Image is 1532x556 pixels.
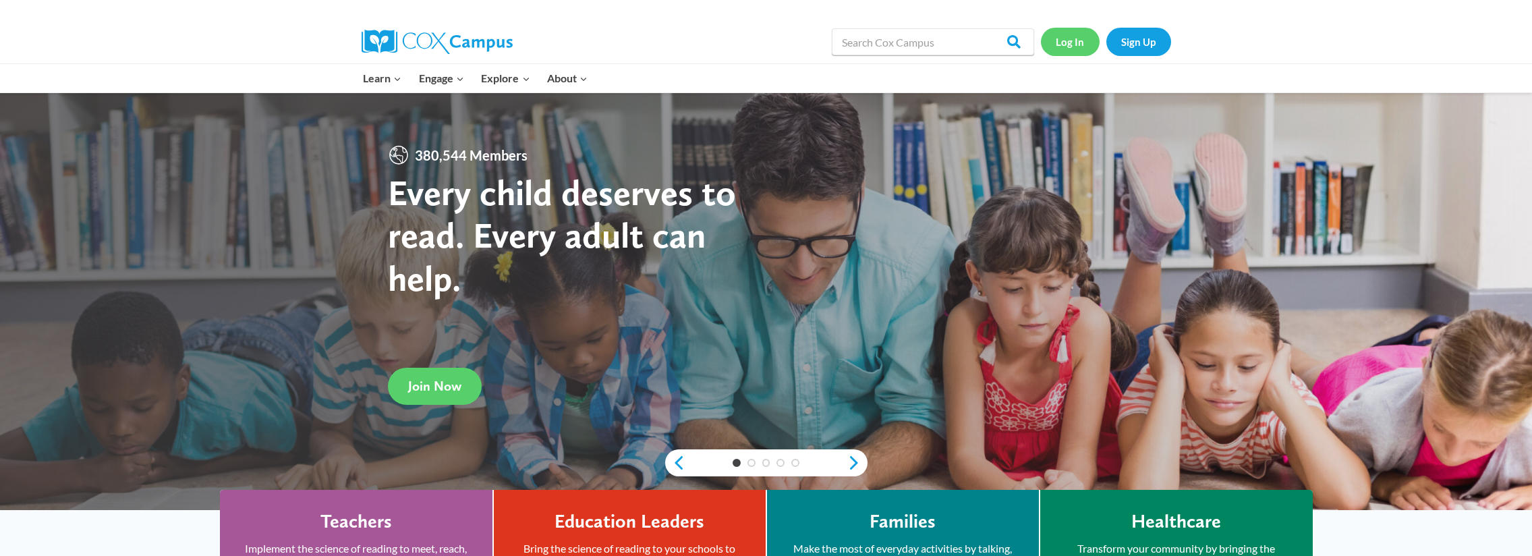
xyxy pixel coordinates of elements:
a: next [847,455,868,471]
span: 380,544 Members [409,144,533,166]
a: 3 [762,459,770,467]
button: Child menu of Explore [473,64,539,92]
h4: Teachers [320,510,392,533]
h4: Families [870,510,936,533]
nav: Primary Navigation [355,64,596,92]
strong: Every child deserves to read. Every adult can help. [388,171,736,300]
button: Child menu of About [538,64,596,92]
img: Cox Campus [362,30,513,54]
input: Search Cox Campus [832,28,1034,55]
a: 1 [733,459,741,467]
button: Child menu of Learn [355,64,411,92]
span: Join Now [408,378,461,394]
h4: Healthcare [1131,510,1221,533]
button: Child menu of Engage [410,64,473,92]
div: content slider buttons [665,449,868,476]
a: 5 [791,459,799,467]
a: Sign Up [1106,28,1171,55]
a: Log In [1041,28,1100,55]
a: previous [665,455,685,471]
nav: Secondary Navigation [1041,28,1171,55]
h4: Education Leaders [555,510,704,533]
a: 4 [776,459,785,467]
a: 2 [747,459,756,467]
a: Join Now [388,368,482,405]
